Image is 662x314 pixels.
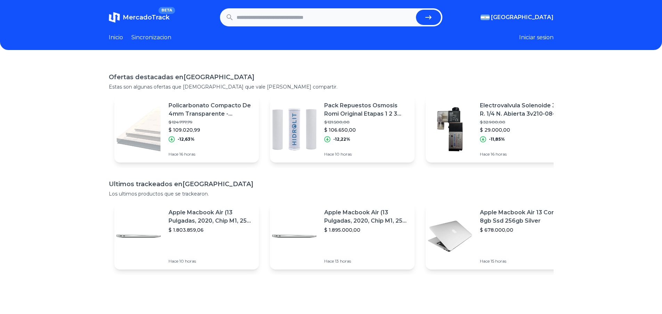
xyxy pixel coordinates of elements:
[324,126,409,133] p: $ 106.650,00
[109,33,123,42] a: Inicio
[169,151,253,157] p: Hace 16 horas
[123,14,170,21] span: MercadoTrack
[481,15,490,20] img: Argentina
[169,101,253,118] p: Policarbonato Compacto De 4mm Transparente - 1500mm X 1000mm
[169,126,253,133] p: $ 109.020,99
[481,13,554,22] button: [GEOGRAPHIC_DATA]
[178,137,195,142] p: -12,63%
[480,119,565,125] p: $ 32.900,00
[109,72,554,82] h1: Ofertas destacadas en [GEOGRAPHIC_DATA]
[169,208,253,225] p: Apple Macbook Air (13 Pulgadas, 2020, Chip M1, 256 Gb De Ssd, 8 Gb De Ram) - Plata
[270,212,319,261] img: Featured image
[114,203,259,270] a: Featured imageApple Macbook Air (13 Pulgadas, 2020, Chip M1, 256 Gb De Ssd, 8 Gb De Ram) - Plata$...
[114,96,259,163] a: Featured imagePolicarbonato Compacto De 4mm Transparente - 1500mm X 1000mm$ 124.777,79$ 109.020,9...
[489,137,505,142] p: -11,85%
[270,105,319,154] img: Featured image
[324,258,409,264] p: Hace 13 horas
[109,179,554,189] h1: Ultimos trackeados en [GEOGRAPHIC_DATA]
[109,190,554,197] p: Los ultimos productos que se trackearon.
[480,151,565,157] p: Hace 16 horas
[270,203,415,270] a: Featured imageApple Macbook Air (13 Pulgadas, 2020, Chip M1, 256 Gb De Ssd, 8 Gb De Ram) - Plata$...
[169,258,253,264] p: Hace 10 horas
[114,105,163,154] img: Featured image
[324,101,409,118] p: Pack Repuestos Osmosis Romi Original Etapas 1 2 3 Hidrolit
[324,208,409,225] p: Apple Macbook Air (13 Pulgadas, 2020, Chip M1, 256 Gb De Ssd, 8 Gb De Ram) - Plata
[491,13,554,22] span: [GEOGRAPHIC_DATA]
[324,151,409,157] p: Hace 10 horas
[426,105,474,154] img: Featured image
[333,137,350,142] p: -12,22%
[426,212,474,261] img: Featured image
[426,203,570,270] a: Featured imageApple Macbook Air 13 Core I5 8gb Ssd 256gb Silver$ 678.000,00Hace 15 horas
[480,226,565,233] p: $ 678.000,00
[270,96,415,163] a: Featured imagePack Repuestos Osmosis Romi Original Etapas 1 2 3 Hidrolit$ 121.500,00$ 106.650,00-...
[519,33,554,42] button: Iniciar sesion
[480,126,565,133] p: $ 29.000,00
[480,258,565,264] p: Hace 15 horas
[131,33,171,42] a: Sincronizacion
[169,119,253,125] p: $ 124.777,79
[480,208,565,225] p: Apple Macbook Air 13 Core I5 8gb Ssd 256gb Silver
[426,96,570,163] a: Featured imageElectrovalvula Solenoide 3/2 R. 1/4 N. Abierta 3v210-08-no$ 32.900,00$ 29.000,00-11...
[114,212,163,261] img: Featured image
[158,7,175,14] span: BETA
[324,119,409,125] p: $ 121.500,00
[480,101,565,118] p: Electrovalvula Solenoide 3/2 R. 1/4 N. Abierta 3v210-08-no
[109,12,170,23] a: MercadoTrackBETA
[109,12,120,23] img: MercadoTrack
[324,226,409,233] p: $ 1.895.000,00
[109,83,554,90] p: Estas son algunas ofertas que [DEMOGRAPHIC_DATA] que vale [PERSON_NAME] compartir.
[169,226,253,233] p: $ 1.803.859,06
